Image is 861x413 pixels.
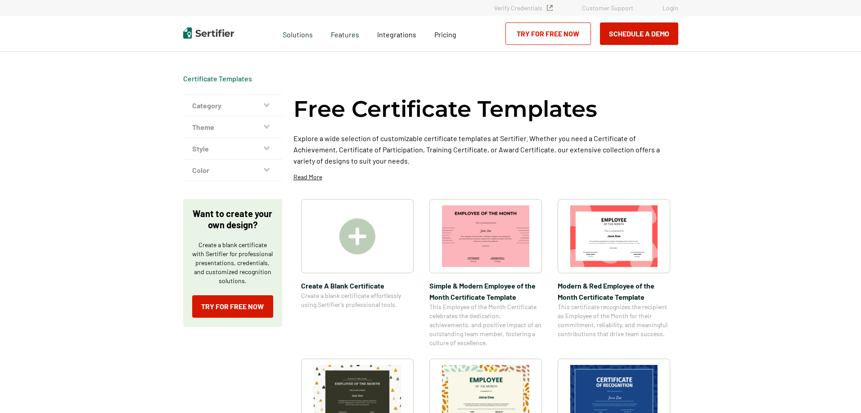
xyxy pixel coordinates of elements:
button: Theme [183,116,282,138]
img: Verified [547,5,553,11]
img: Sertifier | Digital Credentialing Platform [183,27,234,39]
a: Certificate Templates [183,74,252,83]
a: Simple & Modern Employee of the Month Certificate TemplateSimple & Modern Employee of the Month C... [429,199,542,347]
span: Create a blank certificate effortlessly using Sertifier’s professional tools. [301,291,414,309]
span: This certificate recognizes the recipient as Employee of the Month for their commitment, reliabil... [558,302,670,338]
p: Want to create your own design? [192,208,273,231]
a: Customer Support [582,4,633,12]
span: Simple & Modern Employee of the Month Certificate Template [429,280,542,302]
span: Pricing [434,30,456,39]
h1: Free Certificate Templates [293,94,597,124]
a: Try for Free Now [505,22,591,45]
button: Style [183,138,282,160]
span: Features [331,28,359,39]
span: Solutions [283,28,313,39]
img: Simple & Modern Employee of the Month Certificate Template [442,205,529,267]
p: Read More [293,173,322,182]
a: Pricing [434,28,456,39]
a: Integrations [377,28,416,39]
span: Integrations [377,30,416,39]
a: Verify Credentials [494,4,553,12]
span: Create A Blank Certificate [301,280,414,291]
p: Create a blank certificate with Sertifier for professional presentations, credentials, and custom... [192,240,273,285]
button: Category [183,95,282,116]
div: Breadcrumb [183,74,252,83]
span: Modern & Red Employee of the Month Certificate Template [558,280,670,302]
a: Login [663,4,678,12]
a: Modern & Red Employee of the Month Certificate TemplateModern & Red Employee of the Month Certifi... [558,199,670,347]
span: This Employee of the Month Certificate celebrates the dedication, achievements, and positive impa... [429,302,542,347]
button: Color [183,160,282,181]
a: Try for Free Now [192,295,273,318]
img: Modern & Red Employee of the Month Certificate Template [570,205,658,267]
img: Create A Blank Certificate [339,218,375,254]
p: Explore a wide selection of customizable certificate templates at Sertifier. Whether you need a C... [293,133,678,166]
